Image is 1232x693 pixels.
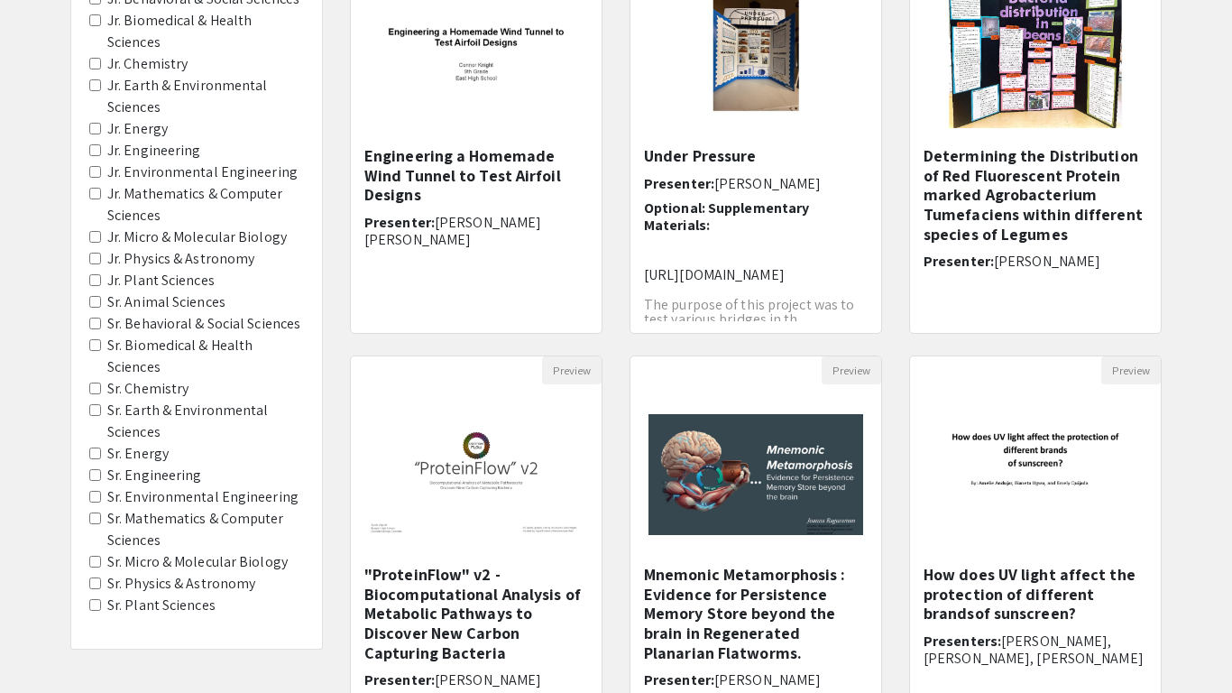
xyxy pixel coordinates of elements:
[107,10,304,53] label: Jr. Biomedical & Health Sciences
[107,140,201,162] label: Jr. Engineering
[1101,356,1161,384] button: Preview
[630,396,881,553] img: <p>Mnemonic Metamorphosis : Evidence for Persistence Memory Store beyond the brain in Regenerated...
[107,226,287,248] label: Jr. Micro & Molecular Biology
[924,253,1147,270] h6: Presenter:
[107,183,304,226] label: Jr. Mathematics & Computer Sciences
[714,670,821,689] span: [PERSON_NAME]
[107,53,188,75] label: Jr. Chemistry
[107,400,304,443] label: Sr. Earth & Environmental Sciences
[107,595,216,616] label: Sr. Plant Sciences
[542,356,602,384] button: Preview
[644,199,809,235] span: Optional: Supplementary Materials:
[644,266,868,283] p: [URL][DOMAIN_NAME]
[822,356,881,384] button: Preview
[924,632,1144,668] span: [PERSON_NAME], [PERSON_NAME], [PERSON_NAME]
[107,162,298,183] label: Jr. Environmental Engineering
[107,118,168,140] label: Jr. Energy
[107,573,255,595] label: Sr. Physics & Astronomy
[994,252,1100,271] span: [PERSON_NAME]
[644,565,868,662] h5: Mnemonic Metamorphosis : Evidence for Persistence Memory Store beyond the brain in Regenerated Pl...
[924,565,1147,624] h5: How does UV light affect the protection of different brandsof sunscreen?
[644,175,868,192] h6: Presenter:
[435,670,541,689] span: [PERSON_NAME]
[644,671,868,688] h6: Presenter:
[364,214,588,248] h6: Presenter:
[364,213,541,249] span: [PERSON_NAME] [PERSON_NAME]
[351,396,602,553] img: <p>"ProteinFlow" v2 - Biocomputational Analysis of Metabolic Pathways to Discover New Carbon Capt...
[107,465,202,486] label: Sr. Engineering
[107,270,215,291] label: Jr. Plant Sciences
[364,671,588,688] h6: Presenter:
[107,378,188,400] label: Sr. Chemistry
[107,291,225,313] label: Sr. Animal Sciences
[714,174,821,193] span: [PERSON_NAME]
[107,508,304,551] label: Sr. Mathematics & Computer Sciences
[924,146,1147,244] h5: Determining the Distribution of Red Fluorescent Protein marked Agrobacterium Tumefaciens within d...
[107,486,299,508] label: Sr. Environmental Engineering
[107,551,288,573] label: Sr. Micro & Molecular Biology
[14,612,77,679] iframe: Chat
[644,295,854,328] span: The purpose of this project was to test various bridges in th...
[107,443,169,465] label: Sr. Energy
[644,146,868,166] h5: Under Pressure
[107,313,300,335] label: Sr. Behavioral & Social Sciences
[107,75,304,118] label: Jr. Earth & Environmental Sciences
[364,146,588,205] h5: Engineering a Homemade Wind Tunnel to Test Airfoil Designs
[924,633,1147,667] h6: Presenters:
[107,248,254,270] label: Jr. Physics & Astronomy
[364,565,588,662] h5: "ProteinFlow" v2 - Biocomputational Analysis of Metabolic Pathways to Discover New Carbon Capturi...
[107,335,304,378] label: Sr. Biomedical & Health Sciences
[910,396,1161,553] img: <p class="ql-align-center"><strong style="background-color: transparent; color: rgb(0, 0, 0);">Ho...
